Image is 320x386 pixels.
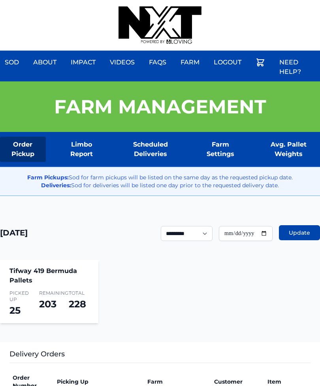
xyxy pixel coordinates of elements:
a: Need Help? [275,53,320,81]
span: Update [289,229,310,237]
img: nextdaysod.com Logo [119,6,201,44]
a: Impact [66,53,100,72]
a: Farm Settings [196,137,244,162]
span: Remaining [39,290,59,296]
span: 203 [39,298,56,310]
a: About [28,53,61,72]
a: Avg. Pallet Weights [257,137,320,162]
span: 228 [69,298,86,310]
strong: Farm Pickups: [27,174,69,181]
h3: Delivery Orders [9,348,311,363]
a: Videos [105,53,139,72]
h1: Farm Management [54,97,266,116]
span: 25 [9,305,21,316]
h4: Tifway 419 Bermuda Pallets [9,266,89,285]
a: Limbo Report [58,137,105,162]
span: Picked Up [9,290,30,303]
a: Logout [209,53,246,72]
a: Scheduled Deliveries [117,137,184,162]
a: Farm [176,53,204,72]
span: Total [69,290,89,296]
a: FAQs [144,53,171,72]
strong: Deliveries: [41,182,71,189]
button: Update [279,225,320,240]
